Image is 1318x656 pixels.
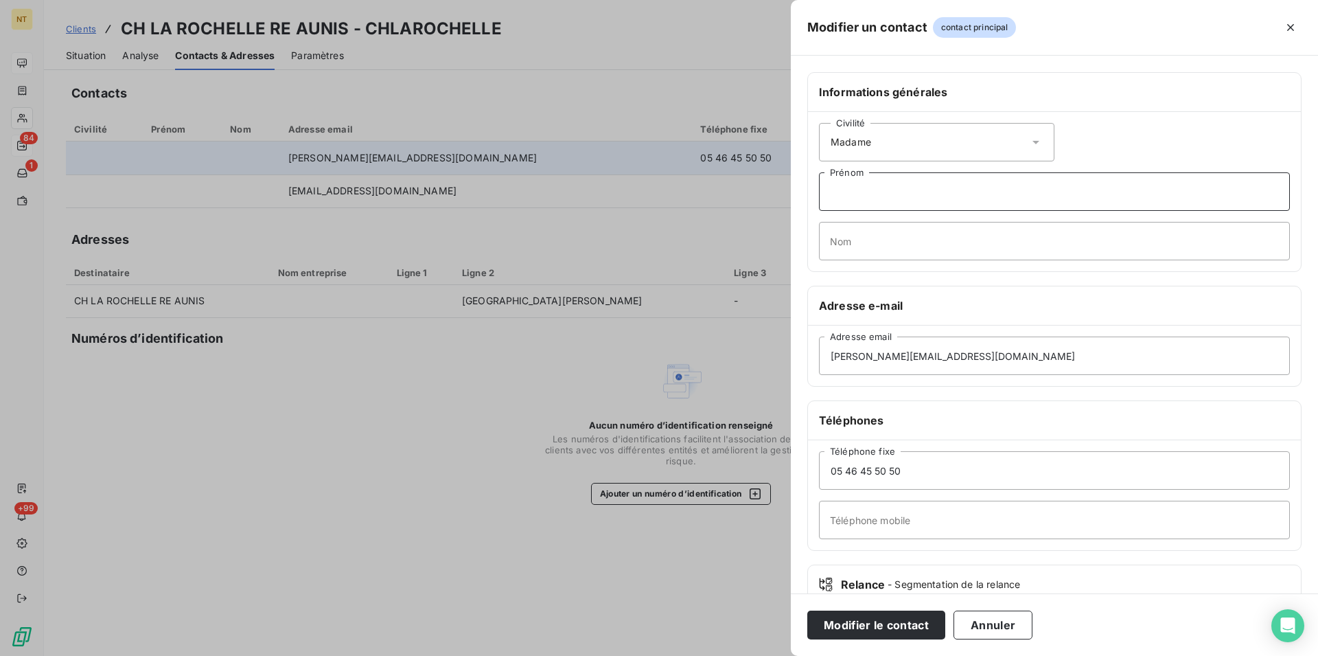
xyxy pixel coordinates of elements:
[888,578,1020,591] span: - Segmentation de la relance
[819,576,1290,593] div: Relance
[819,451,1290,490] input: placeholder
[933,17,1017,38] span: contact principal
[819,222,1290,260] input: placeholder
[807,611,945,640] button: Modifier le contact
[819,412,1290,429] h6: Téléphones
[819,84,1290,100] h6: Informations générales
[807,18,927,37] h5: Modifier un contact
[831,135,871,149] span: Madame
[953,611,1032,640] button: Annuler
[819,337,1290,375] input: placeholder
[819,172,1290,211] input: placeholder
[819,297,1290,314] h6: Adresse e-mail
[1271,609,1304,642] div: Open Intercom Messenger
[819,501,1290,539] input: placeholder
